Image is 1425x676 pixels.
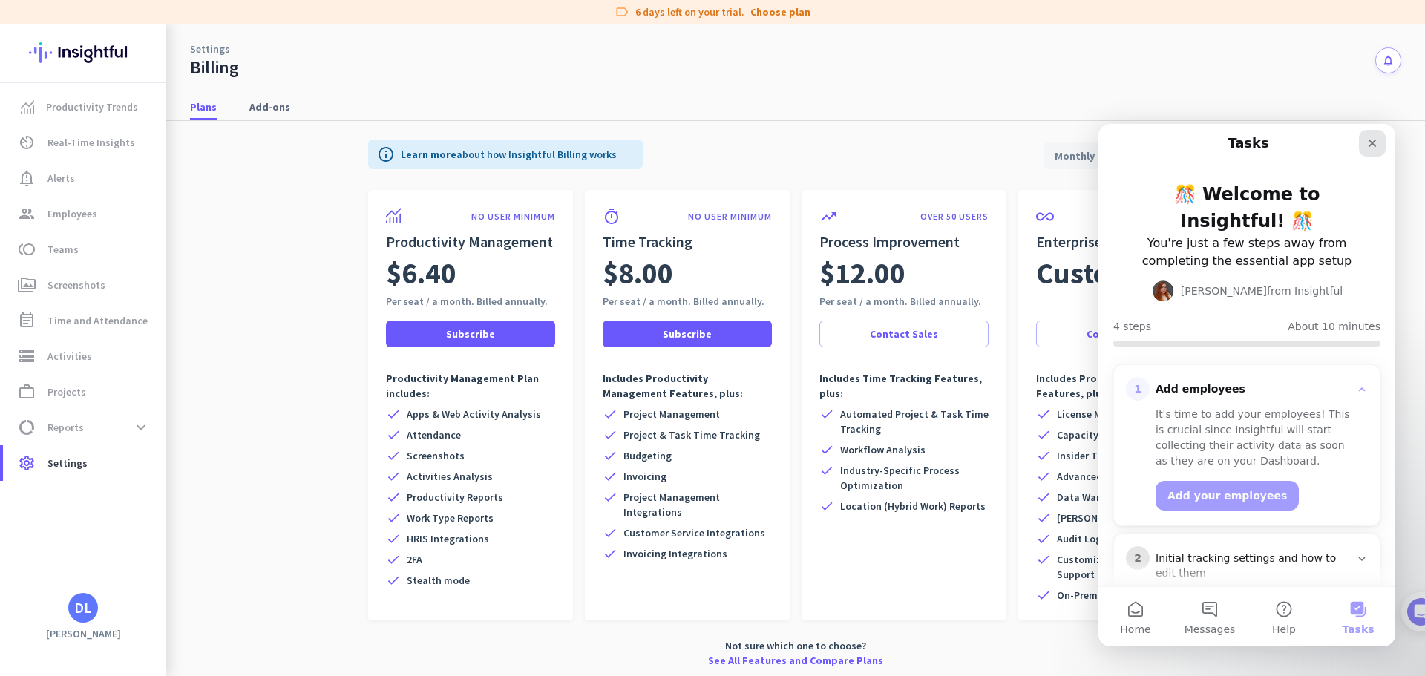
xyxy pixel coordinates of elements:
span: Alerts [47,169,75,187]
a: event_noteTime and Attendance [3,303,166,338]
span: Budgeting [623,448,672,463]
span: Advanced Reporting [1057,469,1150,484]
i: label [615,4,629,19]
a: storageActivities [3,338,166,374]
i: check [819,463,834,478]
div: Billing [190,56,239,79]
i: toll [18,240,36,258]
span: Industry-Specific Process Optimization [840,463,989,493]
i: check [603,525,617,540]
i: check [603,448,617,463]
a: data_usageReportsexpand_more [3,410,166,445]
span: Productivity Reports [407,490,503,505]
i: check [1036,531,1051,546]
i: check [1036,511,1051,525]
i: trending_up [819,208,837,226]
a: menu-itemProductivity Trends [3,89,166,125]
span: Custom [1036,252,1135,294]
i: storage [18,347,36,365]
i: settings [18,454,36,472]
button: expand_more [128,414,154,441]
span: [PERSON_NAME] SSO [1057,511,1153,525]
i: check [603,469,617,484]
i: check [603,407,617,421]
a: Choose plan [750,4,810,19]
i: event_note [18,312,36,329]
p: about how Insightful Billing works [401,147,617,162]
i: data_usage [18,419,36,436]
p: NO USER MINIMUM [471,211,555,223]
span: Screenshots [47,276,105,294]
i: work_outline [18,383,36,401]
span: Subscribe [663,326,712,341]
i: check [819,442,834,457]
span: $12.00 [819,252,905,294]
i: group [18,205,36,223]
span: Settings [47,454,88,472]
i: av_timer [18,134,36,151]
span: Capacity Analysis [1057,427,1140,442]
span: License Management [1057,407,1155,421]
i: check [1036,427,1051,442]
i: notifications [1382,54,1395,67]
i: check [386,573,401,588]
p: NO USER MINIMUM [688,211,772,223]
i: check [1036,552,1051,567]
span: Teams [47,240,79,258]
h2: Productivity Management [386,232,555,252]
span: $6.40 [386,252,456,294]
a: perm_mediaScreenshots [3,267,166,303]
iframe: Intercom live chat [1098,124,1395,646]
img: menu-item [21,100,34,114]
p: Includes Time Tracking Features, plus: [819,371,989,401]
i: check [1036,588,1051,603]
p: OVER 50 USERS [920,211,989,223]
i: check [1036,448,1051,463]
span: Attendance [407,427,461,442]
span: $8.00 [603,252,673,294]
span: Time and Attendance [47,312,148,329]
i: check [386,407,401,421]
button: Contact Sales [819,321,989,347]
span: Contact Sales [870,326,938,341]
span: Subscribe [446,326,495,341]
span: Customer Service Integrations [623,525,765,540]
span: Insider Threat Detection [1057,448,1171,463]
i: timer [603,208,620,226]
span: Automated Project & Task Time Tracking [840,407,989,436]
a: settingsSettings [3,445,166,481]
div: Per seat / a month. Billed annually. [603,294,772,309]
button: Subscribe [386,321,555,347]
span: Data Warehouse Integrations [1057,490,1194,505]
i: check [386,427,401,442]
span: Invoicing [623,469,666,484]
div: Per seat / a month. Billed annually. [819,294,989,309]
button: Subscribe [603,321,772,347]
i: check [603,546,617,561]
span: Stealth mode [407,573,470,588]
p: Includes Productivity Management Features, plus: [603,371,772,401]
img: Insightful logo [29,24,137,82]
a: notification_importantAlerts [3,160,166,196]
span: Projects [47,383,86,401]
i: check [603,490,617,505]
i: check [1036,407,1051,421]
i: check [603,427,617,442]
div: Per seat / a month. Billed annually. [386,294,555,309]
span: Real-Time Insights [47,134,135,151]
i: notification_important [18,169,36,187]
i: check [819,407,834,421]
i: check [386,448,401,463]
